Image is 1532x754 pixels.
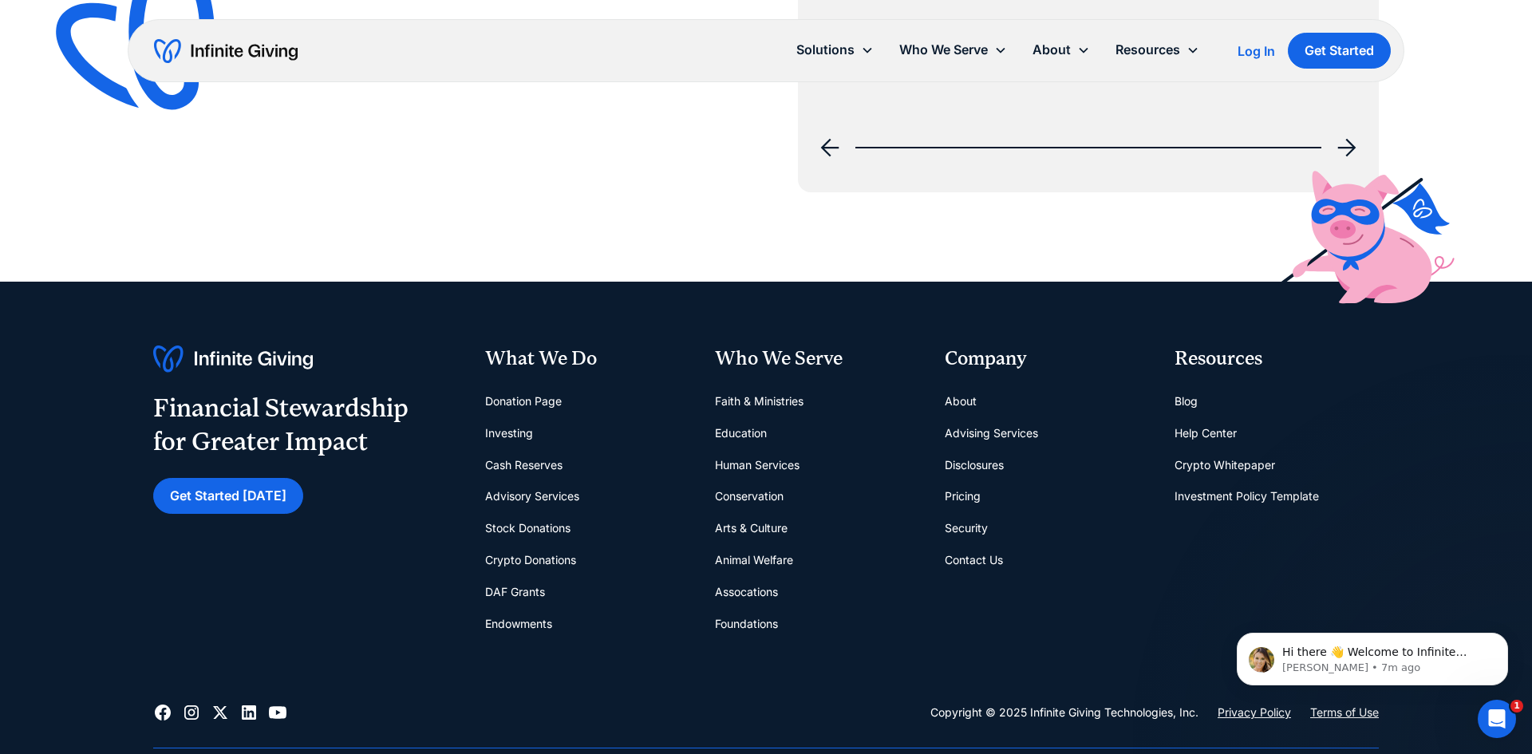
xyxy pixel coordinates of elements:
[1510,700,1523,713] span: 1
[886,33,1020,67] div: Who We Serve
[1288,33,1391,69] a: Get Started
[485,385,562,417] a: Donation Page
[1238,41,1275,61] a: Log In
[796,39,855,61] div: Solutions
[899,39,988,61] div: Who We Serve
[715,608,778,640] a: Foundations
[1175,449,1275,481] a: Crypto Whitepaper
[1175,385,1198,417] a: Blog
[485,544,576,576] a: Crypto Donations
[1478,700,1516,738] iframe: Intercom live chat
[1310,703,1379,722] a: Terms of Use
[715,345,919,373] div: Who We Serve
[945,512,988,544] a: Security
[811,128,849,167] div: previous slide
[154,38,298,64] a: home
[485,449,563,481] a: Cash Reserves
[1218,703,1291,722] a: Privacy Policy
[715,385,804,417] a: Faith & Ministries
[153,478,303,514] a: Get Started [DATE]
[1103,33,1212,67] div: Resources
[1033,39,1071,61] div: About
[945,345,1149,373] div: Company
[485,512,571,544] a: Stock Donations
[784,33,886,67] div: Solutions
[715,417,767,449] a: Education
[715,512,788,544] a: Arts & Culture
[1175,480,1319,512] a: Investment Policy Template
[1328,128,1366,167] div: next slide
[153,392,409,458] div: Financial Stewardship for Greater Impact
[945,417,1038,449] a: Advising Services
[1020,33,1103,67] div: About
[485,480,579,512] a: Advisory Services
[715,576,778,608] a: Assocations
[1175,417,1237,449] a: Help Center
[715,544,793,576] a: Animal Welfare
[485,576,545,608] a: DAF Grants
[1213,599,1532,711] iframe: Intercom notifications message
[930,703,1198,722] div: Copyright © 2025 Infinite Giving Technologies, Inc.
[485,345,689,373] div: What We Do
[945,385,977,417] a: About
[1115,39,1180,61] div: Resources
[715,480,784,512] a: Conservation
[1238,45,1275,57] div: Log In
[945,544,1003,576] a: Contact Us
[1175,345,1379,373] div: Resources
[485,417,533,449] a: Investing
[715,449,800,481] a: Human Services
[945,480,981,512] a: Pricing
[485,608,552,640] a: Endowments
[945,449,1004,481] a: Disclosures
